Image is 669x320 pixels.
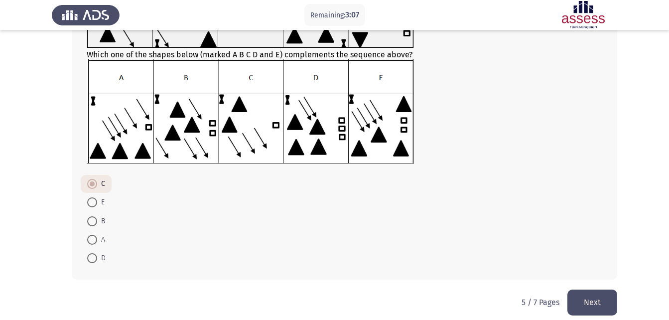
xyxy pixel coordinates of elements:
[310,9,359,21] p: Remaining:
[97,252,106,264] span: D
[345,10,359,19] span: 3:07
[522,298,559,307] p: 5 / 7 Pages
[567,290,617,315] button: load next page
[87,59,414,163] img: UkFYYV8wODhfQi5wbmcxNjkxMzI5ODk2OTU4.png
[52,1,120,29] img: Assess Talent Management logo
[97,234,105,246] span: A
[97,196,105,208] span: E
[549,1,617,29] img: Assessment logo of Assessment En (Focus & 16PD)
[97,178,105,190] span: C
[97,215,105,227] span: B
